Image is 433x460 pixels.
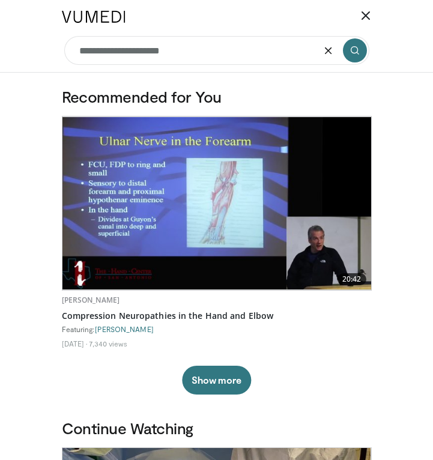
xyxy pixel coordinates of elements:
h3: Recommended for You [62,87,372,106]
li: [DATE] [62,339,88,348]
input: Search topics, interventions [64,36,369,65]
a: [PERSON_NAME] [95,325,154,333]
a: Compression Neuropathies in the Hand and Elbow [62,310,372,322]
div: Featuring: [62,324,372,334]
img: VuMedi Logo [62,11,126,23]
button: Show more [182,366,251,395]
span: 20:42 [338,273,366,285]
a: [PERSON_NAME] [62,295,120,305]
img: b54436d8-8e88-4114-8e17-c60436be65a7.620x360_q85_upscale.jpg [62,117,371,290]
h3: Continue Watching [62,419,372,438]
a: 20:42 [62,117,371,290]
li: 7,340 views [89,339,127,348]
